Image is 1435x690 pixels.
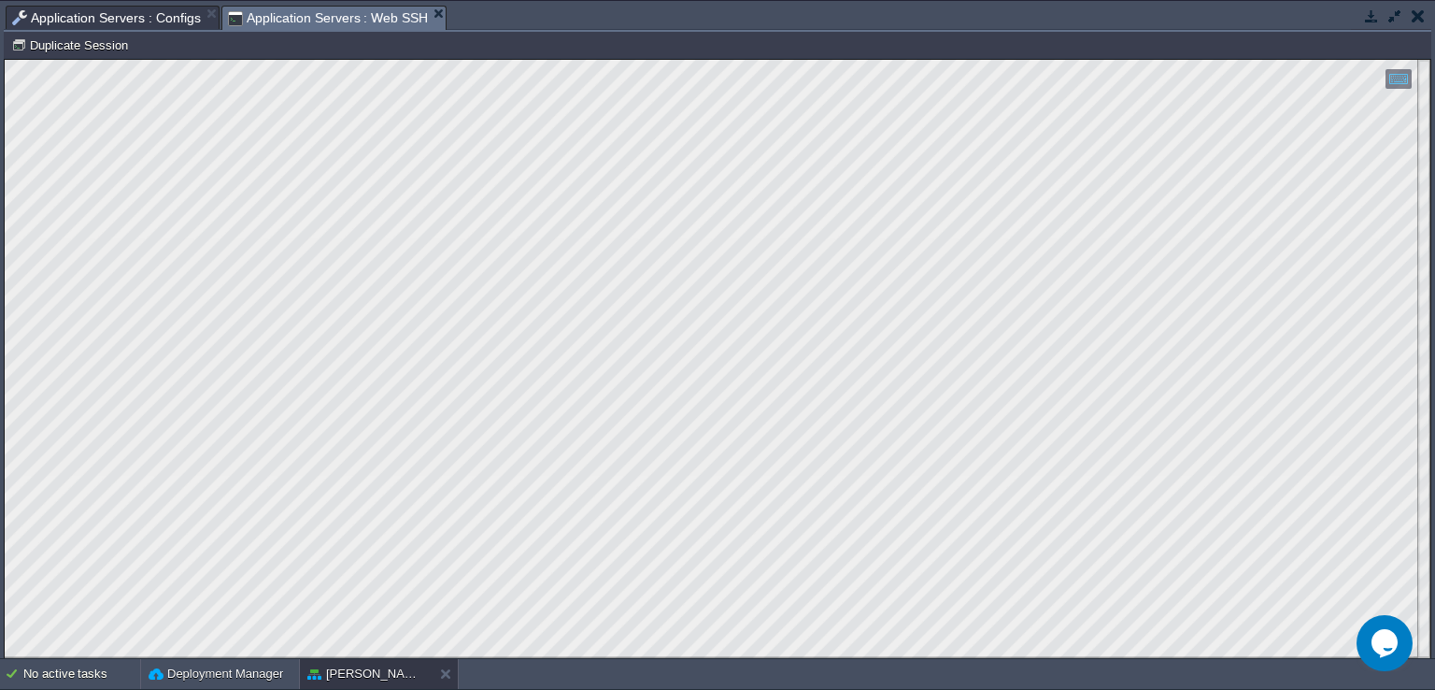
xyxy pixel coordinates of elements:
[149,665,283,683] button: Deployment Manager
[11,36,134,53] button: Duplicate Session
[228,7,429,30] span: Application Servers : Web SSH
[1357,615,1416,671] iframe: chat widget
[12,7,201,29] span: Application Servers : Configs
[23,659,140,689] div: No active tasks
[307,665,425,683] button: [PERSON_NAME]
